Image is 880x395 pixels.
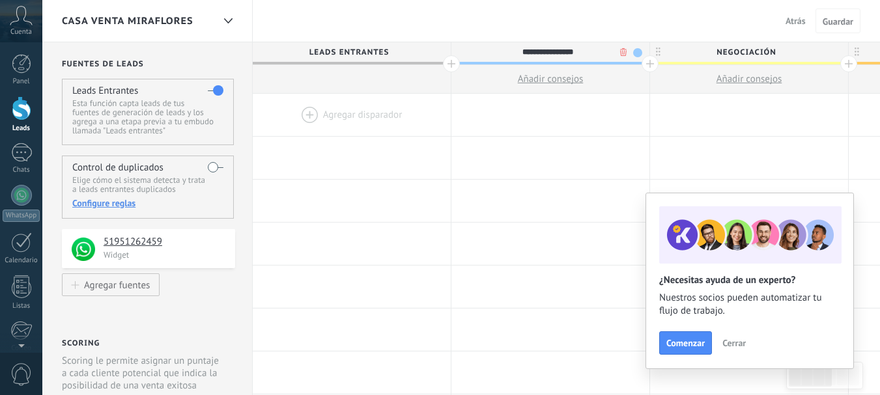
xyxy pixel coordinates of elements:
[72,238,95,261] img: logo_min.png
[104,249,227,260] p: Widget
[717,333,752,353] button: Cerrar
[722,338,746,347] span: Cerrar
[72,176,223,194] p: Elige cómo el sistema detecta y trata a leads entrantes duplicados
[780,11,811,31] button: Atrás
[3,77,40,86] div: Panel
[3,256,40,265] div: Calendario
[104,236,225,249] h4: 51951262459
[786,15,806,27] span: Atrás
[659,274,840,286] h2: ¿Necesitas ayuda de un experto?
[62,59,235,69] h2: Fuentes de leads
[3,302,40,310] div: Listas
[72,99,223,135] p: Esta función capta leads de tus fuentes de generación de leads y los agrega a una etapa previa a ...
[816,8,860,33] button: Guardar
[650,42,842,62] span: Negociación
[253,42,451,62] div: Leads Entrantes
[62,338,100,348] h2: Scoring
[72,161,163,174] h4: Control de duplicados
[666,338,705,347] span: Comenzar
[823,17,853,26] span: Guardar
[3,166,40,174] div: Chats
[217,8,239,34] div: CASA VENTA MIRAFLORES
[3,124,40,133] div: Leads
[659,331,712,355] button: Comenzar
[650,65,848,93] button: Añadir consejos
[72,85,138,97] h4: Leads Entrantes
[62,273,160,296] button: Agregar fuentes
[518,73,584,85] span: Añadir consejos
[62,355,224,392] p: Scoring le permite asignar un puntaje a cada cliente potencial que indica la posibilidad de una v...
[10,28,32,36] span: Cuenta
[72,197,223,209] div: Configure reglas
[253,42,444,62] span: Leads Entrantes
[717,73,782,85] span: Añadir consejos
[3,210,40,222] div: WhatsApp
[451,65,649,93] button: Añadir consejos
[650,42,848,62] div: Negociación
[84,279,150,290] div: Agregar fuentes
[659,292,840,318] span: Nuestros socios pueden automatizar tu flujo de trabajo.
[62,15,193,27] span: CASA VENTA MIRAFLORES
